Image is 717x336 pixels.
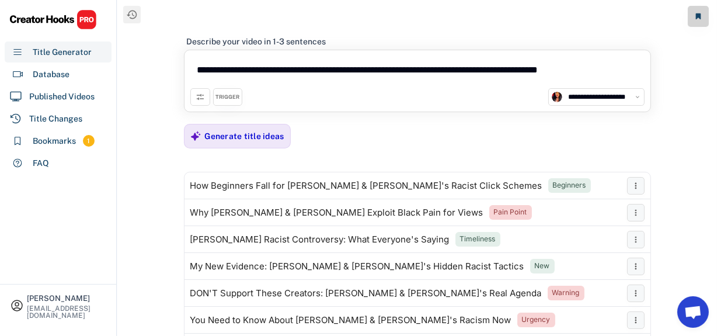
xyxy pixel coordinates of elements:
div: Pain Point [494,207,527,217]
div: 1 [83,136,95,146]
img: CHPRO%20Logo.svg [9,9,97,30]
div: My New Evidence: [PERSON_NAME] & [PERSON_NAME]'s Hidden Racist Tactics [190,262,524,271]
div: DON'T Support These Creators: [PERSON_NAME] & [PERSON_NAME]'s Real Agenda [190,289,542,298]
div: Timeliness [460,234,496,244]
div: Title Changes [29,113,82,125]
div: Database [33,68,69,81]
div: New [535,261,550,271]
img: channels4_profile.jpg [552,92,562,102]
div: Urgency [522,315,551,325]
div: [EMAIL_ADDRESS][DOMAIN_NAME] [27,305,106,319]
div: Warning [552,288,580,298]
div: How Beginners Fall for [PERSON_NAME] & [PERSON_NAME]'s Racist Click Schemes [190,181,542,190]
div: Bookmarks [33,135,76,147]
div: You Need to Know About [PERSON_NAME] & [PERSON_NAME]'s Racism Now [190,316,511,325]
div: Generate title ideas [205,131,284,141]
div: Title Generator [33,46,92,58]
div: [PERSON_NAME] Racist Controversy: What Everyone's Saying [190,235,450,244]
div: FAQ [33,157,49,169]
div: Why [PERSON_NAME] & [PERSON_NAME] Exploit Black Pain for Views [190,208,483,217]
div: [PERSON_NAME] [27,295,106,302]
div: Published Videos [29,91,95,103]
a: Ouvrir le chat [677,296,709,328]
div: Describe your video in 1-3 sentences [187,36,326,47]
div: TRIGGER [215,93,239,101]
div: Beginners [553,181,586,190]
